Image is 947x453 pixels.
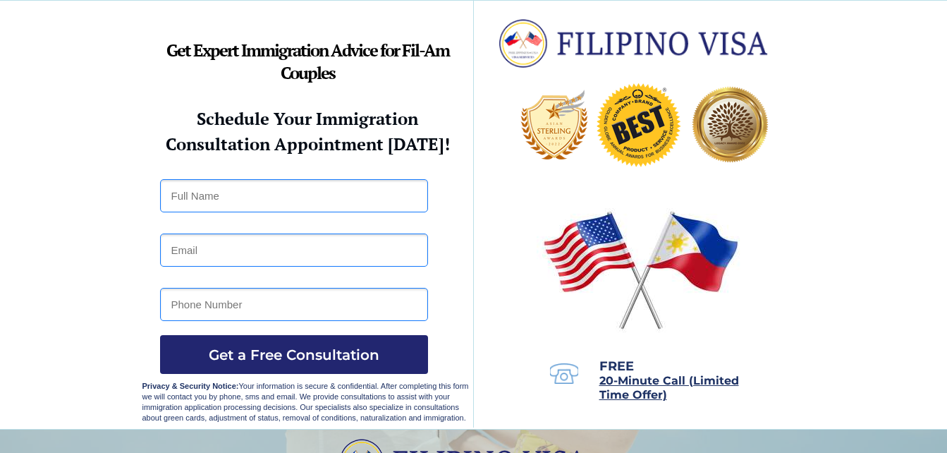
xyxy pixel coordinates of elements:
[599,374,739,401] span: 20-Minute Call (Limited Time Offer)
[166,39,449,84] strong: Get Expert Immigration Advice for Fil-Am Couples
[160,179,428,212] input: Full Name
[197,107,418,130] strong: Schedule Your Immigration
[599,375,739,401] a: 20-Minute Call (Limited Time Offer)
[160,346,428,363] span: Get a Free Consultation
[160,335,428,374] button: Get a Free Consultation
[160,288,428,321] input: Phone Number
[166,133,450,155] strong: Consultation Appointment [DATE]!
[599,358,634,374] span: FREE
[160,234,428,267] input: Email
[142,382,239,390] strong: Privacy & Security Notice:
[142,382,469,422] span: Your information is secure & confidential. After completing this form we will contact you by phon...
